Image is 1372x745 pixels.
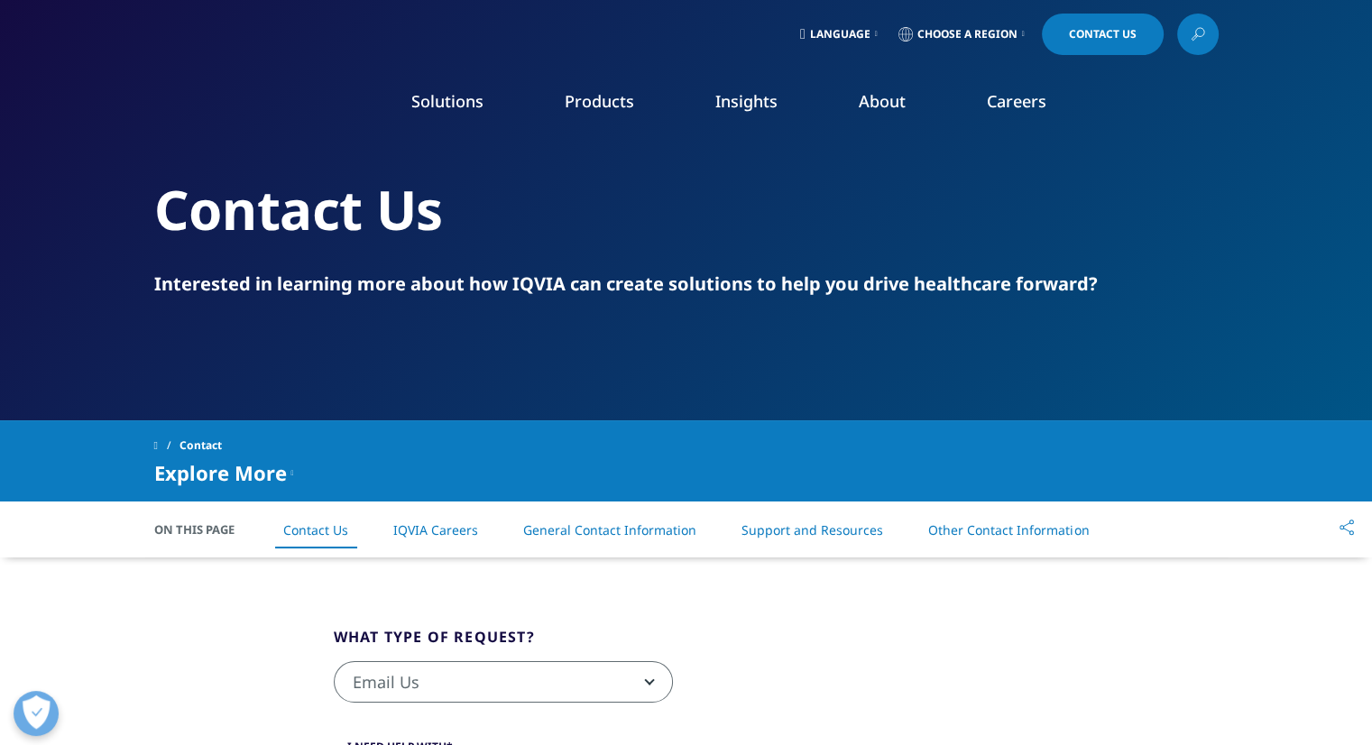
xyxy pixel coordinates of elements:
nav: Primary [306,63,1219,148]
div: Interested in learning more about how IQVIA can create solutions to help you drive healthcare for... [154,271,1219,297]
a: Products [565,90,634,112]
span: Contact Us [1069,29,1137,40]
a: Solutions [411,90,483,112]
button: Open Preferences [14,691,59,736]
a: About [859,90,906,112]
a: Careers [987,90,1046,112]
span: Explore More [154,462,287,483]
span: On This Page [154,520,253,538]
a: Support and Resources [741,521,883,538]
a: IQVIA Careers [393,521,478,538]
a: Contact Us [1042,14,1164,55]
span: Contact [180,429,222,462]
a: General Contact Information [523,521,696,538]
h2: Contact Us [154,176,1219,244]
a: Insights [715,90,778,112]
legend: What type of request? [334,626,535,661]
span: Language [810,27,870,41]
span: Choose a Region [917,27,1017,41]
a: Contact Us [283,521,348,538]
span: Email Us [334,661,673,703]
span: Email Us [335,662,672,704]
a: Other Contact Information [928,521,1089,538]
